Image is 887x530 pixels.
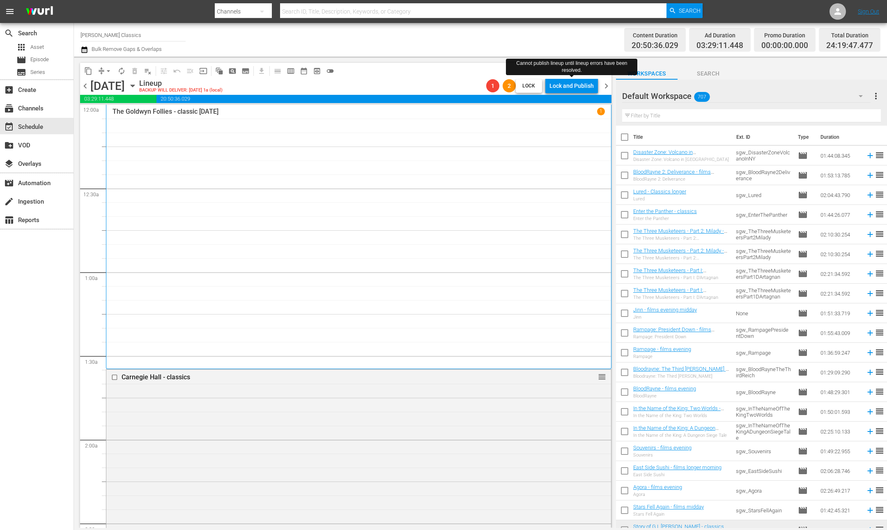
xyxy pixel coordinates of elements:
span: Create Series Block [239,64,252,78]
span: reorder [875,328,885,337]
span: auto_awesome_motion_outlined [215,67,223,75]
td: sgw_DisasterZoneVolcanoInNY [733,146,795,165]
span: Episode [798,367,808,377]
svg: Add to Schedule [866,151,875,160]
span: reorder [875,288,885,298]
span: Episode [798,269,808,279]
span: reorder [875,347,885,357]
span: Search [678,69,739,79]
span: reorder [875,387,885,397]
a: The Three Musketeers - Part 2: Milady - classics evening [633,228,727,240]
td: 01:36:59.247 [817,343,862,363]
div: The Three Musketeers - Part I: D'Artagnan [633,295,729,300]
td: 02:21:34.592 [817,284,862,303]
td: sgw_Lured [733,185,795,205]
div: Content Duration [632,30,678,41]
span: Series [16,67,26,77]
span: add_box [4,85,14,95]
span: Create Search Block [226,64,239,78]
span: 24:19:47.477 [826,41,873,50]
a: In the Name of the King: A Dungeon Siege Tale - films midday [633,425,719,437]
td: sgw_RampagePresidentDown [733,323,795,343]
a: The Three Musketeers - Part I: D'Artagnan - films evening [633,287,706,299]
span: 707 [694,88,710,106]
span: Episode [798,486,808,496]
span: 24 hours Lineup View is OFF [324,64,337,78]
a: The Three Musketeers - Part I: D'Artagnan - classics evening [633,267,706,280]
span: autorenew_outlined [117,67,126,75]
span: 03:29:11.448 [80,95,156,103]
span: date_range_outlined [300,67,308,75]
th: Ext. ID [731,126,793,149]
span: reorder [875,485,885,495]
span: reorder [875,367,885,377]
td: 02:21:34.592 [817,264,862,284]
svg: Add to Schedule [866,230,875,239]
span: 1 [486,83,499,89]
a: Lured - Classics longer [633,188,686,195]
span: Episode [798,308,808,318]
a: Story of G.I. [PERSON_NAME] - classics [633,523,724,530]
span: preview_outlined [313,67,321,75]
img: ans4CAIJ8jUAAAAAAAAAAAAAAAAAAAAAAAAgQb4GAAAAAAAAAAAAAAAAAAAAAAAAJMjXAAAAAAAAAAAAAAAAAAAAAAAAgAT5G... [20,2,59,21]
div: Promo Duration [761,30,808,41]
div: Enter the Panther [633,216,697,221]
span: 00:00:00.000 [761,41,808,50]
span: Revert to Primary Episode [170,64,184,78]
span: compress [97,67,106,75]
svg: Add to Schedule [866,269,875,278]
svg: Add to Schedule [866,506,875,515]
td: 02:04:43.790 [817,185,862,205]
td: None [733,303,795,323]
span: Episode [798,427,808,436]
td: 01:42:45.321 [817,500,862,520]
a: Rampage: President Down - films evening [633,326,715,339]
svg: Add to Schedule [866,328,875,337]
svg: Add to Schedule [866,388,875,397]
div: In the Name of the King: A Dungeon Siege Tale [633,433,729,438]
td: 01:48:29.301 [817,382,862,402]
span: Episode [798,446,808,456]
svg: Add to Schedule [866,210,875,219]
div: Total Duration [826,30,873,41]
td: sgw_BloodRayneTheThirdReich [733,363,795,382]
button: more_vert [871,86,881,106]
th: Title [633,126,731,149]
td: sgw_Souvenirs [733,441,795,461]
button: reorder [598,372,606,381]
a: Agora - films evening [633,484,682,490]
svg: Add to Schedule [866,289,875,298]
span: reorder [875,150,885,160]
td: 01:53:13.785 [817,165,862,185]
span: Episode [30,55,49,64]
div: BloodRayne 2: Deliverance [633,177,729,182]
span: calendar_view_week_outlined [287,67,295,75]
span: Refresh All Search Blocks [210,63,226,79]
td: sgw_TheThreeMusketeersPart2Milady [733,244,795,264]
th: Duration [816,126,865,149]
a: BloodRayne 2: Deliverance - films evening [633,169,714,181]
div: Carnegie Hall - classics [122,373,565,381]
span: reorder [598,372,606,381]
span: Customize Events [154,63,170,79]
span: Fill episodes with ad slates [184,64,197,78]
th: Type [793,126,816,149]
span: toggle_off [326,67,334,75]
span: more_vert [871,91,881,101]
a: Disaster Zone: Volcano in [GEOGRAPHIC_DATA] - films evening [633,149,718,161]
span: Ingestion [4,197,14,206]
span: Overlays [4,159,14,169]
svg: Add to Schedule [866,447,875,456]
div: East Side Sushi [633,472,722,477]
td: sgw_TheThreeMusketeersPart1DArtagnan [733,284,795,303]
span: reorder [875,209,885,219]
svg: Add to Schedule [866,348,875,357]
td: sgw_Rampage [733,343,795,363]
button: Lock [516,79,542,93]
span: Search [679,3,701,18]
span: Episode [798,249,808,259]
svg: Add to Schedule [866,407,875,416]
span: Automation [4,178,14,188]
td: sgw_EastSideSushi [733,461,795,481]
td: 01:50:01.593 [817,402,862,422]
